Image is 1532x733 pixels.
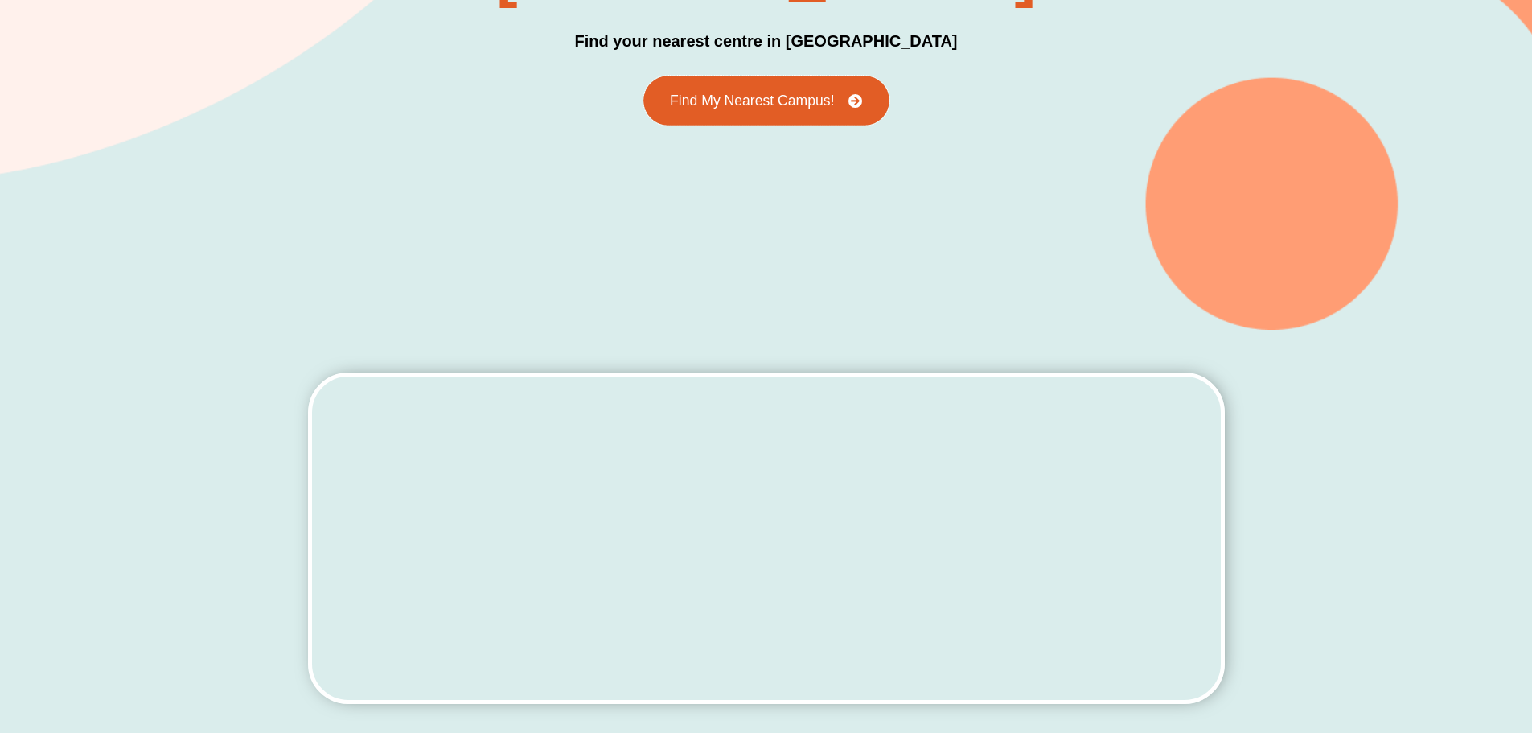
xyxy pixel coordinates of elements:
a: Find My Nearest Campus! [643,76,889,126]
iframe: Chat Widget [1452,656,1532,733]
iframe: Victoria [312,377,1221,700]
h3: Find your nearest centre in [GEOGRAPHIC_DATA] [575,29,958,54]
span: Find My Nearest Campus! [670,93,834,108]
